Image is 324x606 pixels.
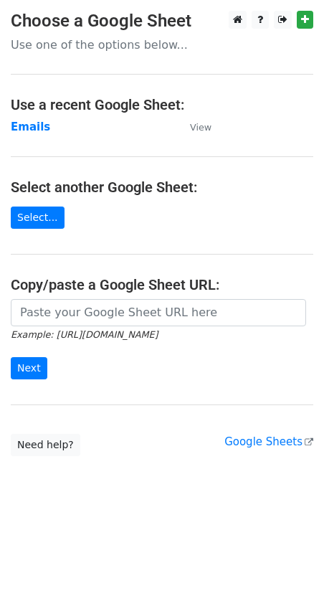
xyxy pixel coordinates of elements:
[11,11,313,32] h3: Choose a Google Sheet
[11,329,158,340] small: Example: [URL][DOMAIN_NAME]
[11,96,313,113] h4: Use a recent Google Sheet:
[11,276,313,293] h4: Copy/paste a Google Sheet URL:
[11,179,313,196] h4: Select another Google Sheet:
[11,434,80,456] a: Need help?
[176,120,211,133] a: View
[11,37,313,52] p: Use one of the options below...
[224,435,313,448] a: Google Sheets
[11,357,47,379] input: Next
[190,122,211,133] small: View
[11,207,65,229] a: Select...
[11,120,50,133] a: Emails
[11,299,306,326] input: Paste your Google Sheet URL here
